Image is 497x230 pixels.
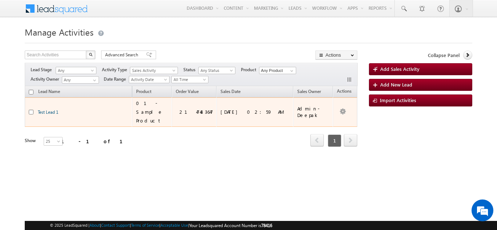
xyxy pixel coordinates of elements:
[294,88,325,97] span: Sales Owner
[31,76,62,82] span: Activity Owner
[129,76,167,83] span: Activity Date
[220,109,290,115] div: [DATE] 02:59 AM
[56,67,94,74] span: Any
[380,81,412,88] span: Add New Lead
[29,90,33,94] input: Check all records
[102,66,130,73] span: Activity Type
[380,97,416,103] span: Import Activities
[50,222,272,229] span: © 2025 LeadSquared | | | | |
[328,134,341,147] span: 1
[44,138,63,145] span: 25
[44,137,63,146] a: 25
[241,66,259,73] span: Product
[171,76,208,83] a: All Time
[344,134,357,146] span: next
[31,66,55,73] span: Lead Stage
[297,105,330,118] div: Admin-Deepak
[132,88,155,97] span: Product
[220,89,240,94] span: Sales Date
[62,76,99,84] input: Type to Search
[61,137,131,145] div: 1 - 1 of 1
[90,223,100,227] a: About
[198,67,235,74] a: Any Status
[261,223,272,228] span: 78416
[160,223,188,227] a: Acceptable Use
[428,52,460,58] span: Collapse Panel
[176,89,199,94] span: Order Value
[25,26,94,38] span: Manage Activities
[315,51,357,60] button: Actions
[130,67,178,74] a: Sales Activity
[132,97,172,127] td: 01-Sample Product
[217,88,244,97] a: Sales Date
[131,223,159,227] a: Terms of Service
[183,66,198,73] span: Status
[189,223,272,228] span: Your Leadsquared Account Number is
[380,66,420,72] span: Add Sales Activity
[344,135,357,146] a: next
[286,67,295,74] a: Show All Items
[35,88,64,97] span: Lead Name
[199,67,233,74] span: Any Status
[25,137,38,144] div: Show
[101,223,130,227] a: Contact Support
[104,76,129,82] span: Date Range
[179,109,213,115] div: 2147483647
[105,52,140,58] span: Advanced Search
[333,87,355,97] span: Actions
[56,67,96,74] a: Any
[38,109,58,115] a: Test Lead 1
[130,67,174,74] span: Sales Activity
[172,88,202,97] a: Order Value
[259,67,296,74] input: Type to Search
[310,135,324,146] a: prev
[310,134,324,146] span: prev
[89,77,98,84] a: Show All Items
[89,53,92,56] img: Search
[129,76,170,83] a: Activity Date
[172,76,206,83] span: All Time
